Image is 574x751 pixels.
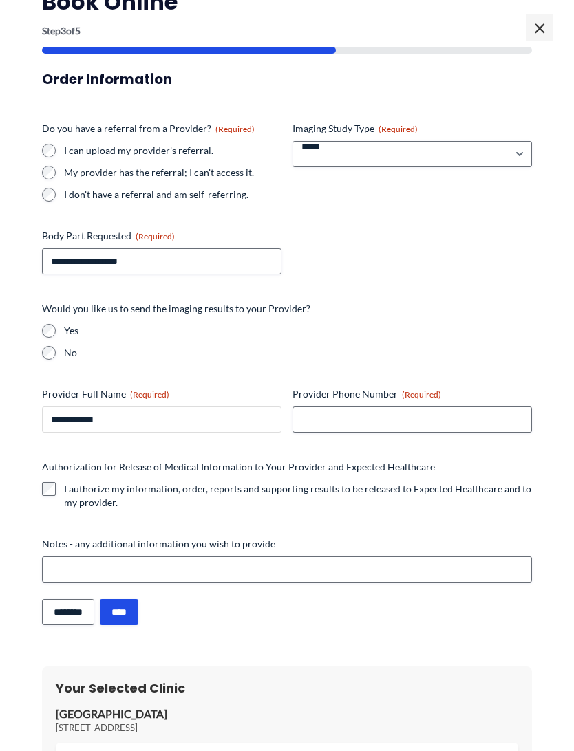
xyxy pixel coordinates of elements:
[379,124,418,134] span: (Required)
[215,124,255,134] span: (Required)
[42,26,532,36] p: Step of
[293,122,532,135] label: Imaging Study Type
[64,166,281,179] label: My provider has the referral; I can't access it.
[64,346,532,360] label: No
[42,229,281,243] label: Body Part Requested
[42,387,281,401] label: Provider Full Name
[293,387,532,401] label: Provider Phone Number
[61,25,66,36] span: 3
[42,302,310,316] legend: Would you like us to send the imaging results to your Provider?
[42,70,532,88] h3: Order Information
[130,389,169,400] span: (Required)
[42,460,435,474] legend: Authorization for Release of Medical Information to Your Provider and Expected Healthcare
[56,721,518,734] p: [STREET_ADDRESS]
[64,482,532,510] label: I authorize my information, order, reports and supporting results to be released to Expected Heal...
[64,144,281,157] label: I can upload my provider's referral.
[526,14,553,41] span: ×
[42,537,532,551] label: Notes - any additional information you wish to provide
[42,122,255,135] legend: Do you have a referral from a Provider?
[136,231,175,241] span: (Required)
[402,389,441,400] span: (Required)
[75,25,81,36] span: 5
[56,680,518,696] h3: Your Selected Clinic
[56,707,518,721] p: [GEOGRAPHIC_DATA]
[64,188,281,202] label: I don't have a referral and am self-referring.
[64,324,532,338] label: Yes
